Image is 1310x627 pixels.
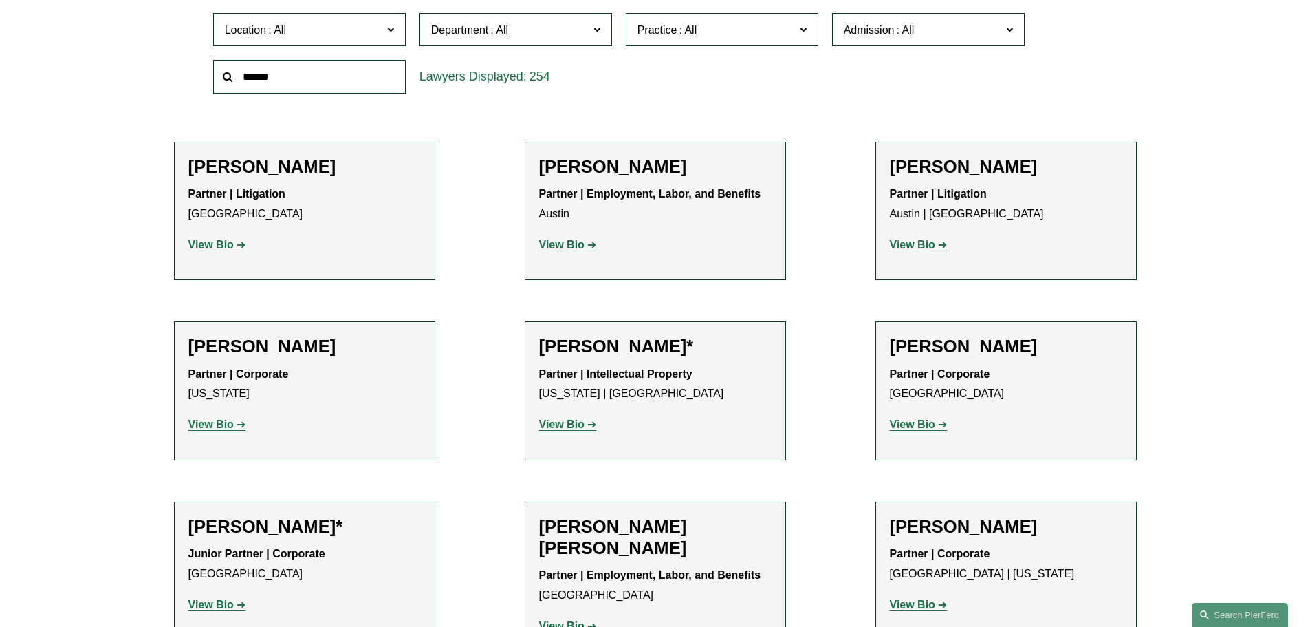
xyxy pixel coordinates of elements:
[637,24,677,36] span: Practice
[539,418,597,430] a: View Bio
[188,418,246,430] a: View Bio
[188,239,246,251] a: View Bio
[539,156,772,178] h2: [PERSON_NAME]
[890,239,935,251] strong: View Bio
[539,184,772,224] p: Austin
[539,336,772,357] h2: [PERSON_NAME]*
[188,516,421,538] h2: [PERSON_NAME]*
[188,188,285,200] strong: Partner | Litigation
[188,599,234,610] strong: View Bio
[539,239,597,251] a: View Bio
[890,336,1122,357] h2: [PERSON_NAME]
[890,365,1122,405] p: [GEOGRAPHIC_DATA]
[539,368,692,380] strong: Partner | Intellectual Property
[188,156,421,178] h2: [PERSON_NAME]
[188,365,421,405] p: [US_STATE]
[890,418,935,430] strong: View Bio
[890,516,1122,538] h2: [PERSON_NAME]
[890,599,935,610] strong: View Bio
[188,599,246,610] a: View Bio
[188,184,421,224] p: [GEOGRAPHIC_DATA]
[539,516,772,559] h2: [PERSON_NAME] [PERSON_NAME]
[188,418,234,430] strong: View Bio
[188,239,234,251] strong: View Bio
[890,184,1122,224] p: Austin | [GEOGRAPHIC_DATA]
[188,544,421,584] p: [GEOGRAPHIC_DATA]
[890,368,990,380] strong: Partner | Corporate
[890,599,948,610] a: View Bio
[890,544,1122,584] p: [GEOGRAPHIC_DATA] | [US_STATE]
[539,239,585,251] strong: View Bio
[539,365,772,405] p: [US_STATE] | [GEOGRAPHIC_DATA]
[188,548,325,560] strong: Junior Partner | Corporate
[890,418,948,430] a: View Bio
[844,24,895,36] span: Admission
[1192,603,1288,627] a: Search this site
[539,566,772,606] p: [GEOGRAPHIC_DATA]
[225,24,267,36] span: Location
[890,239,948,251] a: View Bio
[431,24,489,36] span: Department
[188,368,289,380] strong: Partner | Corporate
[890,548,990,560] strong: Partner | Corporate
[539,569,761,581] strong: Partner | Employment, Labor, and Benefits
[188,336,421,357] h2: [PERSON_NAME]
[890,156,1122,178] h2: [PERSON_NAME]
[890,188,987,200] strong: Partner | Litigation
[530,70,550,83] span: 254
[539,418,585,430] strong: View Bio
[539,188,761,200] strong: Partner | Employment, Labor, and Benefits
